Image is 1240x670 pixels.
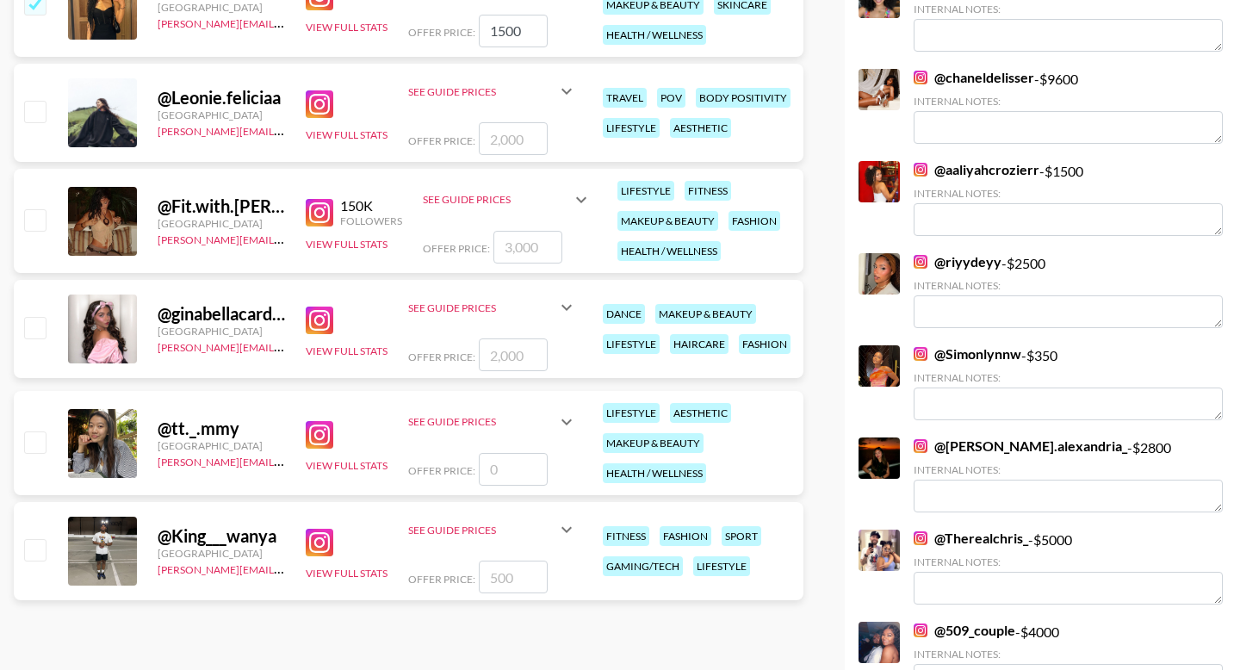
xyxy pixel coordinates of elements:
input: 3,000 [493,231,562,264]
div: [GEOGRAPHIC_DATA] [158,325,285,338]
img: Instagram [306,199,333,226]
div: - $ 2500 [914,253,1223,328]
div: - $ 2800 [914,437,1223,512]
div: sport [722,526,761,546]
img: Instagram [306,529,333,556]
button: View Full Stats [306,567,387,580]
img: Instagram [306,307,333,334]
div: fitness [685,181,731,201]
div: Internal Notes: [914,95,1223,108]
div: 150K [340,197,402,214]
div: aesthetic [670,118,731,138]
div: See Guide Prices [408,71,577,112]
div: - $ 5000 [914,530,1223,605]
div: See Guide Prices [423,193,571,206]
button: View Full Stats [306,128,387,141]
div: - $ 1500 [914,161,1223,236]
div: pov [657,88,685,108]
a: [PERSON_NAME][EMAIL_ADDRESS][DOMAIN_NAME] [158,230,412,246]
a: [PERSON_NAME][EMAIL_ADDRESS][DOMAIN_NAME] [158,338,412,354]
div: makeup & beauty [617,211,718,231]
div: - $ 9600 [914,69,1223,144]
a: @Therealchris_ [914,530,1028,547]
div: health / wellness [617,241,721,261]
div: See Guide Prices [423,179,592,220]
div: [GEOGRAPHIC_DATA] [158,1,285,14]
div: [GEOGRAPHIC_DATA] [158,439,285,452]
span: Offer Price: [408,134,475,147]
div: dance [603,304,645,324]
div: [GEOGRAPHIC_DATA] [158,547,285,560]
img: Instagram [914,347,927,361]
div: lifestyle [617,181,674,201]
a: [PERSON_NAME][EMAIL_ADDRESS][DOMAIN_NAME] [158,452,412,468]
div: fashion [660,526,711,546]
a: @chaneldelisser [914,69,1034,86]
img: Instagram [306,90,333,118]
div: lifestyle [603,403,660,423]
div: @ ginabellacardinale [158,303,285,325]
a: @509_couple [914,622,1015,639]
div: Followers [340,214,402,227]
div: Internal Notes: [914,555,1223,568]
div: makeup & beauty [603,433,704,453]
img: Instagram [914,531,927,545]
a: [PERSON_NAME][EMAIL_ADDRESS][DOMAIN_NAME] [158,121,412,138]
div: Internal Notes: [914,187,1223,200]
div: @ Leonie.feliciaa [158,87,285,109]
input: 500 [479,561,548,593]
a: @[PERSON_NAME].alexandria_ [914,437,1127,455]
div: travel [603,88,647,108]
div: [GEOGRAPHIC_DATA] [158,109,285,121]
span: Offer Price: [408,464,475,477]
img: Instagram [306,421,333,449]
div: makeup & beauty [655,304,756,324]
div: aesthetic [670,403,731,423]
div: body positivity [696,88,790,108]
span: Offer Price: [408,26,475,39]
input: 2,000 [479,338,548,371]
div: See Guide Prices [408,401,577,443]
div: lifestyle [603,118,660,138]
div: gaming/tech [603,556,683,576]
input: 2,000 [479,122,548,155]
div: health / wellness [603,463,706,483]
div: fashion [728,211,780,231]
span: Offer Price: [423,242,490,255]
button: View Full Stats [306,21,387,34]
button: View Full Stats [306,344,387,357]
input: 0 [479,453,548,486]
img: Instagram [914,163,927,177]
div: Internal Notes: [914,463,1223,476]
a: [PERSON_NAME][EMAIL_ADDRESS][DOMAIN_NAME] [158,560,412,576]
div: @ tt._.mmy [158,418,285,439]
button: View Full Stats [306,459,387,472]
div: Internal Notes: [914,648,1223,661]
div: haircare [670,334,728,354]
div: - $ 350 [914,345,1223,420]
div: See Guide Prices [408,509,577,550]
div: lifestyle [603,334,660,354]
div: See Guide Prices [408,85,556,98]
button: View Full Stats [306,238,387,251]
div: health / wellness [603,25,706,45]
div: fashion [739,334,790,354]
div: Internal Notes: [914,3,1223,16]
div: See Guide Prices [408,301,556,314]
a: [PERSON_NAME][EMAIL_ADDRESS][DOMAIN_NAME] [158,14,412,30]
div: fitness [603,526,649,546]
span: Offer Price: [408,573,475,586]
a: @aaliyahcrozierr [914,161,1039,178]
div: lifestyle [693,556,750,576]
span: Offer Price: [408,351,475,363]
div: See Guide Prices [408,287,577,328]
div: @ Fit.with.[PERSON_NAME] [158,195,285,217]
div: Internal Notes: [914,371,1223,384]
a: @riyydeyy [914,253,1001,270]
img: Instagram [914,439,927,453]
img: Instagram [914,255,927,269]
div: @ King___wanya [158,525,285,547]
img: Instagram [914,71,927,84]
img: Instagram [914,623,927,637]
div: Internal Notes: [914,279,1223,292]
